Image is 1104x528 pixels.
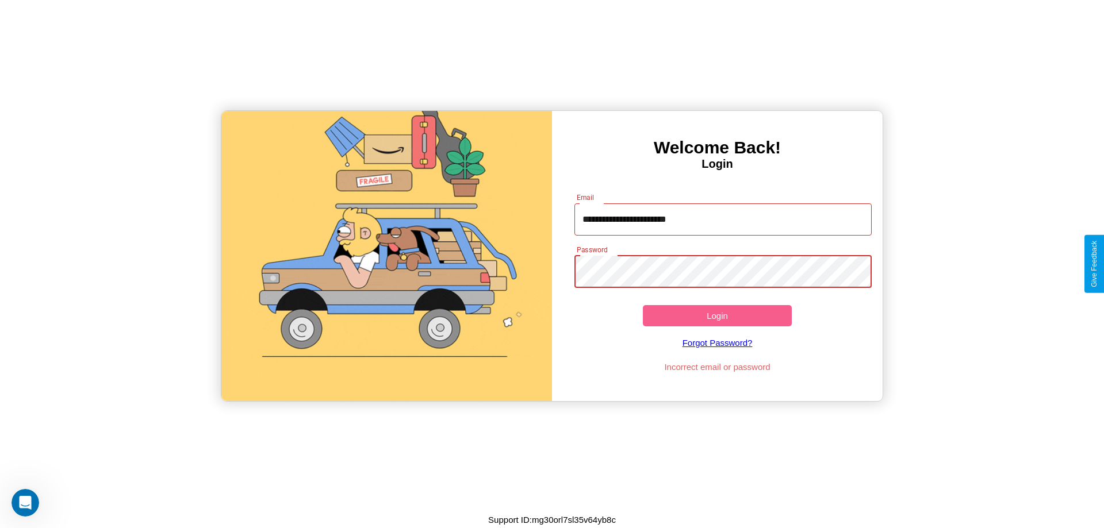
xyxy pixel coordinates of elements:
a: Forgot Password? [569,326,867,359]
label: Email [577,192,595,202]
h4: Login [552,157,883,171]
label: Password [577,245,607,255]
iframe: Intercom live chat [11,489,39,517]
p: Incorrect email or password [569,359,867,375]
button: Login [643,305,792,326]
h3: Welcome Back! [552,138,883,157]
p: Support ID: mg30orl7sl35v64yb8c [488,512,616,527]
img: gif [221,111,552,401]
div: Give Feedback [1090,241,1098,287]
